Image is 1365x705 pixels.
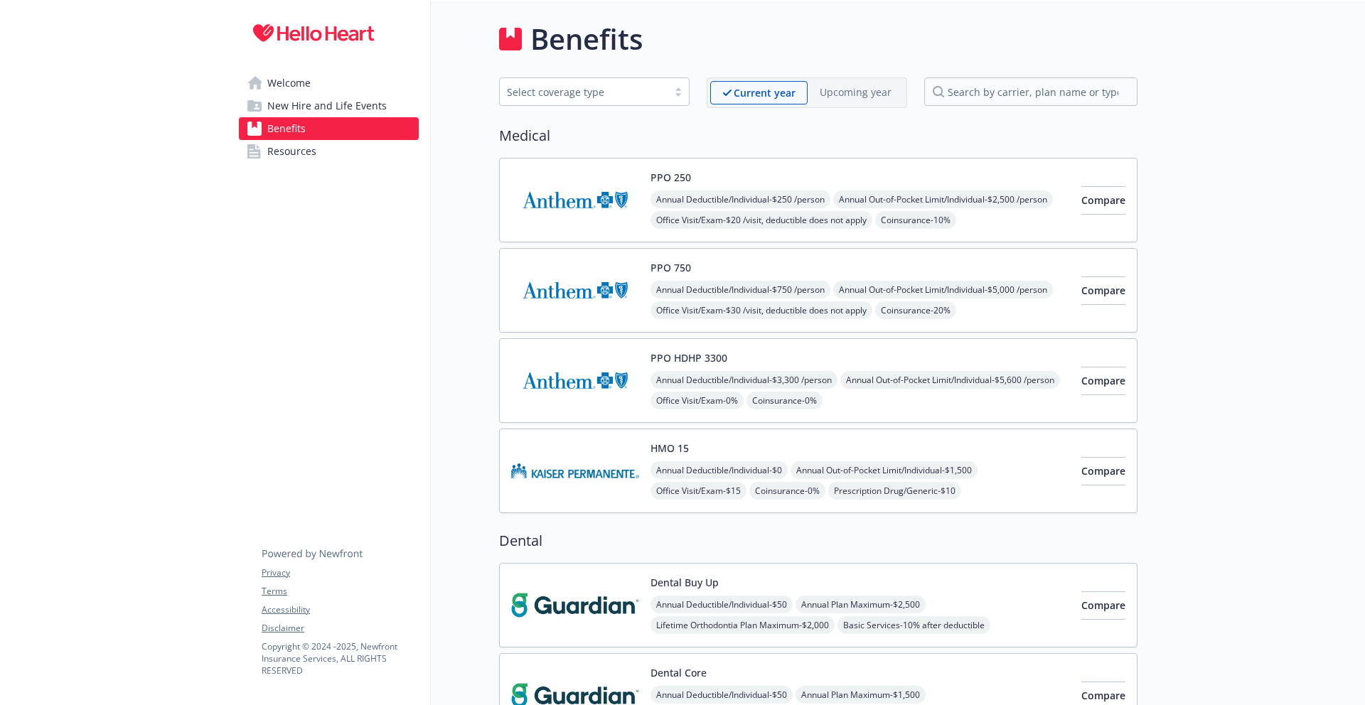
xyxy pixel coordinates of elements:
a: New Hire and Life Events [239,95,419,117]
a: Benefits [239,117,419,140]
a: Disclaimer [262,622,418,635]
span: Coinsurance - 0% [749,482,825,500]
span: Office Visit/Exam - 0% [651,392,744,409]
a: Accessibility [262,603,418,616]
p: Copyright © 2024 - 2025 , Newfront Insurance Services, ALL RIGHTS RESERVED [262,640,418,677]
span: Coinsurance - 0% [746,392,823,409]
button: Compare [1081,276,1125,305]
span: Coinsurance - 10% [875,211,956,229]
span: Annual Plan Maximum - $2,500 [796,596,926,613]
img: Anthem Blue Cross carrier logo [511,260,639,321]
span: Office Visit/Exam - $30 /visit, deductible does not apply [651,301,872,319]
button: PPO HDHP 3300 [651,350,727,365]
img: Guardian carrier logo [511,575,639,635]
span: Compare [1081,284,1125,297]
span: Annual Plan Maximum - $1,500 [796,686,926,704]
a: Privacy [262,566,418,579]
span: Annual Deductible/Individual - $50 [651,686,793,704]
a: Welcome [239,72,419,95]
button: Compare [1081,591,1125,620]
img: Kaiser Permanente Insurance Company carrier logo [511,441,639,501]
h2: Medical [499,125,1137,146]
button: Dental Buy Up [651,575,719,590]
span: Annual Out-of-Pocket Limit/Individual - $1,500 [791,461,978,479]
span: Annual Out-of-Pocket Limit/Individual - $5,000 /person [833,281,1053,298]
span: Compare [1081,689,1125,702]
span: Upcoming year [808,81,904,104]
span: Lifetime Orthodontia Plan Maximum - $2,000 [651,616,835,634]
a: Terms [262,585,418,598]
a: Resources [239,140,419,163]
span: Coinsurance - 20% [875,301,956,319]
span: Annual Deductible/Individual - $50 [651,596,793,613]
button: Compare [1081,457,1125,485]
span: Resources [267,140,316,163]
span: Compare [1081,193,1125,207]
span: Benefits [267,117,306,140]
button: Compare [1081,186,1125,215]
span: Annual Deductible/Individual - $750 /person [651,281,830,298]
span: Annual Out-of-Pocket Limit/Individual - $5,600 /person [840,371,1060,389]
button: HMO 15 [651,441,689,456]
h1: Benefits [530,18,643,60]
span: Office Visit/Exam - $15 [651,482,746,500]
p: Current year [734,85,796,100]
span: Prescription Drug/Generic - $10 [828,482,961,500]
span: Basic Services - 10% after deductible [837,616,990,634]
button: Dental Core [651,665,707,680]
span: Annual Deductible/Individual - $0 [651,461,788,479]
span: Annual Out-of-Pocket Limit/Individual - $2,500 /person [833,190,1053,208]
span: Welcome [267,72,311,95]
span: Annual Deductible/Individual - $3,300 /person [651,371,837,389]
p: Upcoming year [820,85,892,99]
span: Annual Deductible/Individual - $250 /person [651,190,830,208]
span: Compare [1081,598,1125,612]
span: Compare [1081,464,1125,478]
button: PPO 750 [651,260,691,275]
img: Anthem Blue Cross carrier logo [511,170,639,230]
span: Compare [1081,374,1125,387]
img: Anthem Blue Cross carrier logo [511,350,639,411]
h2: Dental [499,530,1137,551]
div: Select coverage type [507,85,660,99]
span: New Hire and Life Events [267,95,387,117]
input: search by carrier, plan name or type [924,77,1137,106]
button: Compare [1081,367,1125,395]
button: PPO 250 [651,170,691,185]
span: Office Visit/Exam - $20 /visit, deductible does not apply [651,211,872,229]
